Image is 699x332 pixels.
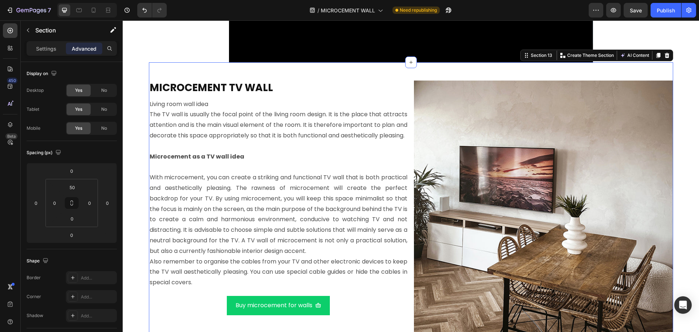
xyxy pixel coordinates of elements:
[400,7,437,13] span: Need republishing
[7,78,17,83] div: 450
[81,294,115,300] div: Add...
[27,148,63,158] div: Spacing (px)
[31,198,42,208] input: 0
[101,125,107,132] span: No
[27,125,40,132] div: Mobile
[407,32,431,38] div: Section 13
[75,87,82,94] span: Yes
[137,3,167,17] div: Undo/Redo
[64,165,79,176] input: 0
[445,32,491,38] p: Create Theme Section
[496,31,528,39] button: AI Content
[81,275,115,281] div: Add...
[75,106,82,113] span: Yes
[101,106,107,113] span: No
[65,213,79,224] input: 0px
[27,69,58,79] div: Display on
[75,125,82,132] span: Yes
[27,256,50,266] div: Shape
[72,45,96,52] p: Advanced
[291,60,550,320] img: gempages_567857983174738881-cd13918b-339c-43f1-bfe7-1977190e6220.jpg
[27,293,41,300] div: Corner
[65,182,79,193] input: 50px
[48,6,51,15] p: 7
[27,106,39,113] div: Tablet
[123,20,699,332] iframe: Design area
[27,274,41,281] div: Border
[64,230,79,241] input: 0
[27,312,43,319] div: Shadow
[35,26,95,35] p: Section
[624,3,648,17] button: Save
[102,198,113,208] input: 0
[36,45,56,52] p: Settings
[674,296,692,314] div: Open Intercom Messenger
[27,87,44,94] div: Desktop
[49,198,60,208] input: 0px
[5,133,17,139] div: Beta
[651,3,681,17] button: Publish
[657,7,675,14] div: Publish
[321,7,375,14] span: MICROCEMENT WALL
[317,7,319,14] span: /
[81,313,115,319] div: Add...
[3,3,54,17] button: 7
[84,198,95,208] input: 0px
[630,7,642,13] span: Save
[101,87,107,94] span: No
